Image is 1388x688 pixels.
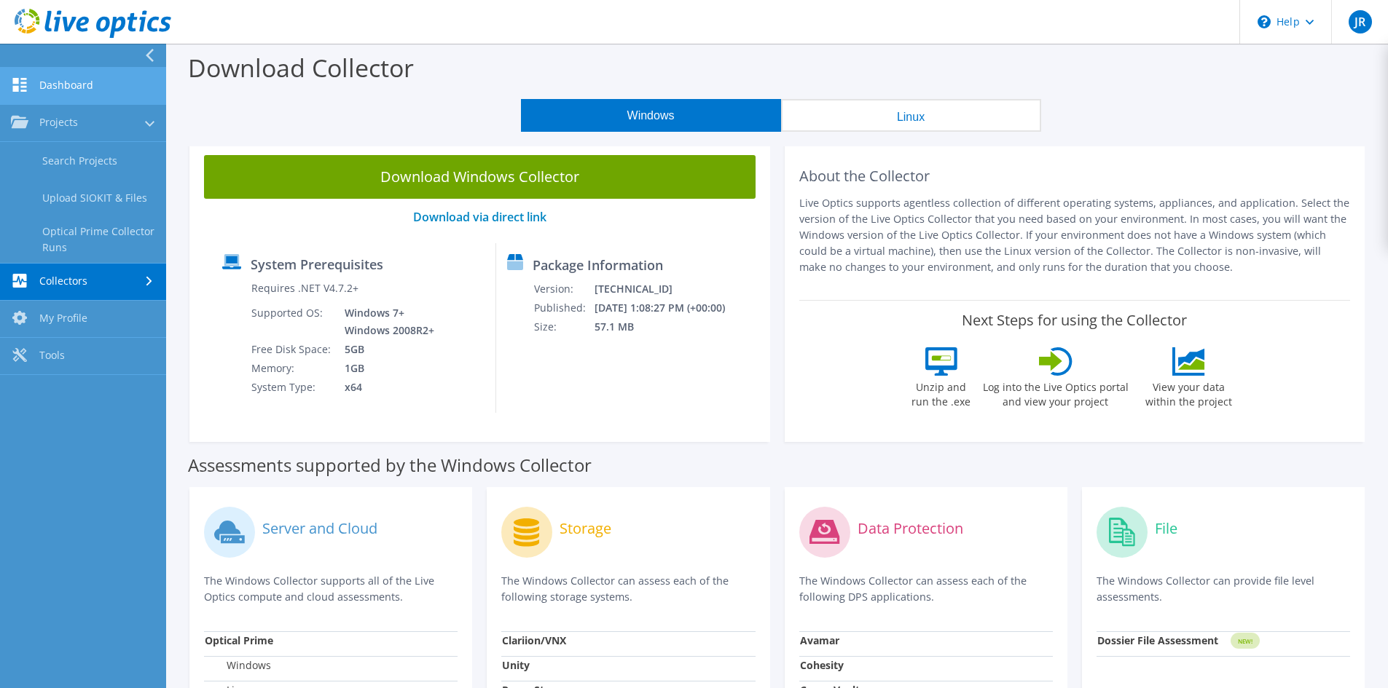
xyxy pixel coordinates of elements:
strong: Clariion/VNX [502,633,566,647]
label: Storage [560,521,611,536]
td: Windows 7+ Windows 2008R2+ [334,304,437,340]
label: Data Protection [858,521,963,536]
label: Unzip and run the .exe [908,376,975,409]
td: System Type: [251,378,334,397]
strong: Dossier File Assessment [1097,633,1218,647]
td: Size: [533,317,594,336]
td: Free Disk Space: [251,340,334,359]
p: The Windows Collector can assess each of the following DPS applications. [799,573,1053,605]
label: Assessments supported by the Windows Collector [188,458,592,472]
label: Server and Cloud [262,521,377,536]
label: File [1155,521,1177,536]
label: System Prerequisites [251,257,383,272]
p: The Windows Collector can provide file level assessments. [1097,573,1350,605]
td: Version: [533,280,594,298]
td: [DATE] 1:08:27 PM (+00:00) [594,298,745,317]
label: Next Steps for using the Collector [962,312,1187,329]
label: Log into the Live Optics portal and view your project [982,376,1129,409]
svg: \n [1258,15,1271,28]
strong: Optical Prime [205,633,273,647]
td: [TECHNICAL_ID] [594,280,745,298]
td: 57.1 MB [594,317,745,336]
h2: About the Collector [799,167,1351,185]
label: Download Collector [188,51,414,84]
strong: Unity [502,658,530,672]
td: Published: [533,298,594,317]
p: The Windows Collector supports all of the Live Optics compute and cloud assessments. [204,573,458,605]
tspan: NEW! [1237,637,1252,645]
button: Linux [781,99,1041,132]
td: 5GB [334,340,437,359]
p: Live Optics supports agentless collection of different operating systems, appliances, and applica... [799,195,1351,275]
label: Windows [205,658,271,673]
strong: Avamar [800,633,839,647]
p: The Windows Collector can assess each of the following storage systems. [501,573,755,605]
td: Memory: [251,359,334,378]
a: Download via direct link [413,209,546,225]
label: Requires .NET V4.7.2+ [251,281,358,296]
a: Download Windows Collector [204,155,756,199]
span: JR [1349,10,1372,33]
label: View your data within the project [1137,376,1242,409]
td: Supported OS: [251,304,334,340]
td: 1GB [334,359,437,378]
td: x64 [334,378,437,397]
strong: Cohesity [800,658,844,672]
label: Package Information [533,258,663,272]
button: Windows [521,99,781,132]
